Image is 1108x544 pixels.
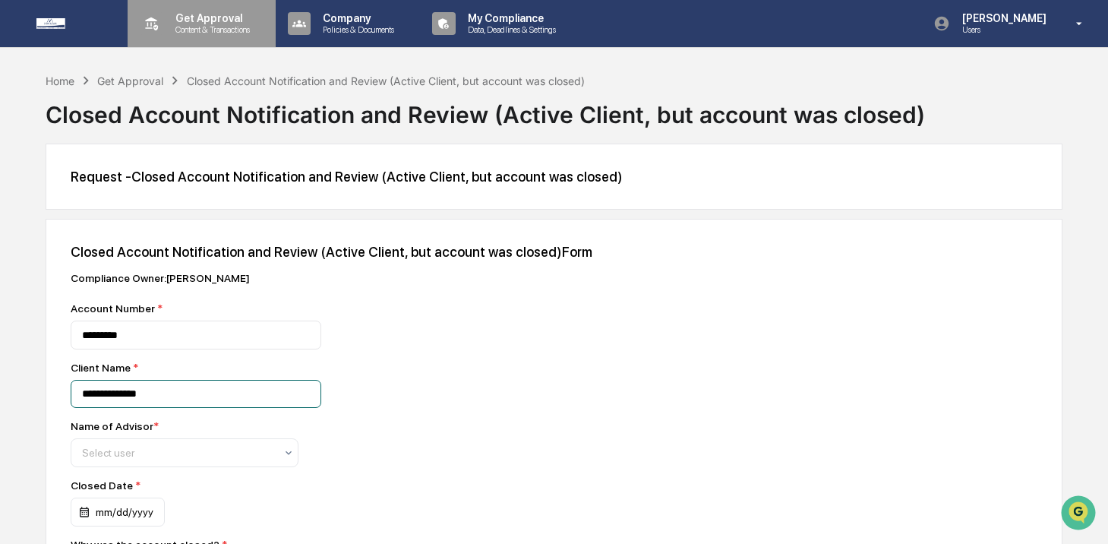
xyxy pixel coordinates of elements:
[311,12,402,24] p: Company
[456,24,563,35] p: Data, Deadlines & Settings
[258,121,276,139] button: Start new chat
[15,32,276,56] p: How can we help?
[15,193,27,205] div: 🖐️
[52,131,192,144] div: We're available if you need us!
[71,302,602,315] div: Account Number
[110,193,122,205] div: 🗄️
[71,498,165,527] div: mm/dd/yyyy
[71,244,1037,260] div: Closed Account Notification and Review (Active Client, but account was closed) Form
[311,24,402,35] p: Policies & Documents
[950,24,1054,35] p: Users
[15,116,43,144] img: 1746055101610-c473b297-6a78-478c-a979-82029cc54cd1
[104,185,194,213] a: 🗄️Attestations
[9,185,104,213] a: 🖐️Preclearance
[950,12,1054,24] p: [PERSON_NAME]
[456,12,563,24] p: My Compliance
[30,220,96,236] span: Data Lookup
[71,169,1037,185] div: Request - Closed Account Notification and Review (Active Client, but account was closed)
[71,420,159,432] div: Name of Advisor
[71,479,298,492] div: Closed Date
[163,24,257,35] p: Content & Transactions
[125,191,188,207] span: Attestations
[30,191,98,207] span: Preclearance
[52,116,249,131] div: Start new chat
[97,74,163,87] div: Get Approval
[36,18,109,29] img: logo
[187,74,585,87] div: Closed Account Notification and Review (Active Client, but account was closed)
[71,272,602,284] div: Compliance Owner : [PERSON_NAME]
[71,362,602,374] div: Client Name
[1059,494,1100,535] iframe: Open customer support
[163,12,257,24] p: Get Approval
[151,258,184,269] span: Pylon
[15,222,27,234] div: 🔎
[46,89,1062,128] div: Closed Account Notification and Review (Active Client, but account was closed)
[9,214,102,242] a: 🔎Data Lookup
[46,74,74,87] div: Home
[107,257,184,269] a: Powered byPylon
